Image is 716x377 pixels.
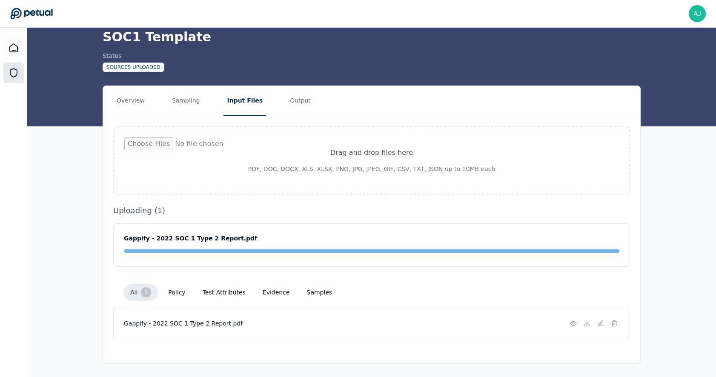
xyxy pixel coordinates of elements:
h1: SOC1 Template [103,29,641,45]
button: Output [286,86,314,116]
h4: Gappify - 2022 SOC 1 Type 2 Report.pdf [124,319,555,328]
a: Dashboard [3,38,24,58]
button: samples [300,285,339,300]
h3: Uploading ( 1 ) [113,205,630,217]
button: all 1 [123,284,158,301]
div: Gappify - 2022 SOC 1 Type 2 Report.pdf [124,234,619,243]
a: Go to Dashboard [10,8,53,20]
button: test attributes [196,285,252,300]
button: Overview [113,86,148,116]
button: evidence [256,285,297,300]
button: Input Files [223,86,266,116]
button: policy [161,285,192,300]
button: Sampling [169,86,203,116]
div: 1 [141,287,151,297]
div: Status [103,51,164,60]
div: Sources Uploaded [103,63,164,72]
img: ajay.rengarajan@snowflake.com [689,5,706,22]
nav: Tabs [103,86,640,116]
a: SOC [3,63,24,83]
